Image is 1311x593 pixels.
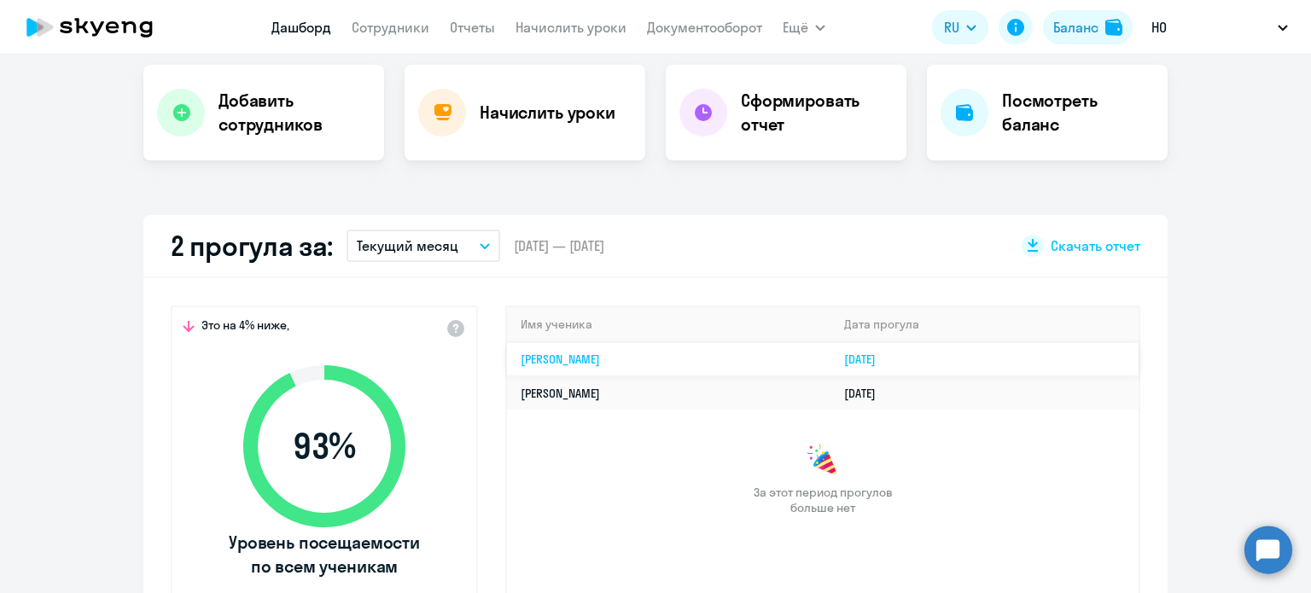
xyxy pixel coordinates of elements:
[1151,17,1167,38] p: HO
[480,101,615,125] h4: Начислить уроки
[806,444,840,478] img: congrats
[516,19,626,36] a: Начислить уроки
[218,89,370,137] h4: Добавить сотрудников
[932,10,988,44] button: RU
[171,229,333,263] h2: 2 прогула за:
[783,17,808,38] span: Ещё
[1105,19,1122,36] img: balance
[271,19,331,36] a: Дашборд
[783,10,825,44] button: Ещё
[357,235,458,256] p: Текущий месяц
[226,426,422,467] span: 93 %
[521,352,600,367] a: [PERSON_NAME]
[741,89,893,137] h4: Сформировать отчет
[844,386,889,401] a: [DATE]
[830,307,1139,342] th: Дата прогула
[521,386,600,401] a: [PERSON_NAME]
[201,317,289,338] span: Это на 4% ниже,
[450,19,495,36] a: Отчеты
[226,531,422,578] span: Уровень посещаемости по всем ученикам
[944,17,959,38] span: RU
[1043,10,1133,44] button: Балансbalance
[647,19,762,36] a: Документооборот
[1143,7,1296,48] button: HO
[1051,236,1140,255] span: Скачать отчет
[1053,17,1098,38] div: Баланс
[1002,89,1154,137] h4: Посмотреть баланс
[751,485,894,515] span: За этот период прогулов больше нет
[514,236,604,255] span: [DATE] — [DATE]
[347,230,500,262] button: Текущий месяц
[352,19,429,36] a: Сотрудники
[507,307,830,342] th: Имя ученика
[844,352,889,367] a: [DATE]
